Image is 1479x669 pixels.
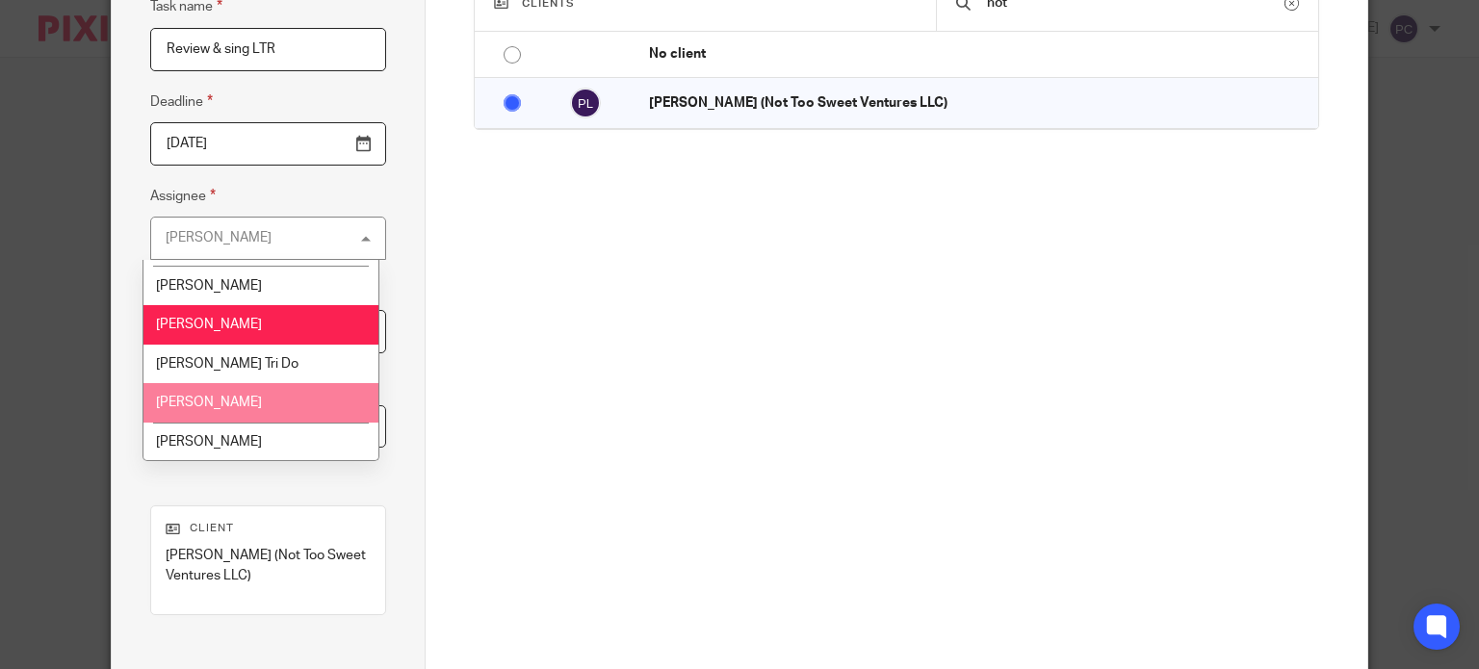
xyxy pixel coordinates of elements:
div: [PERSON_NAME] [166,231,272,244]
span: [PERSON_NAME] Tri Do [156,357,298,371]
label: Assignee [150,185,216,207]
span: [PERSON_NAME] [156,396,262,409]
span: [PERSON_NAME] [156,318,262,331]
span: [PERSON_NAME] [156,279,262,293]
p: [PERSON_NAME] (Not Too Sweet Ventures LLC) [649,93,1308,113]
img: svg%3E [570,88,601,118]
input: Task name [150,28,386,71]
span: [PERSON_NAME] [156,435,262,449]
input: Pick a date [150,122,386,166]
p: Client [166,521,371,536]
p: No client [649,44,1308,64]
p: [PERSON_NAME] (Not Too Sweet Ventures LLC) [166,546,371,585]
label: Deadline [150,90,213,113]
